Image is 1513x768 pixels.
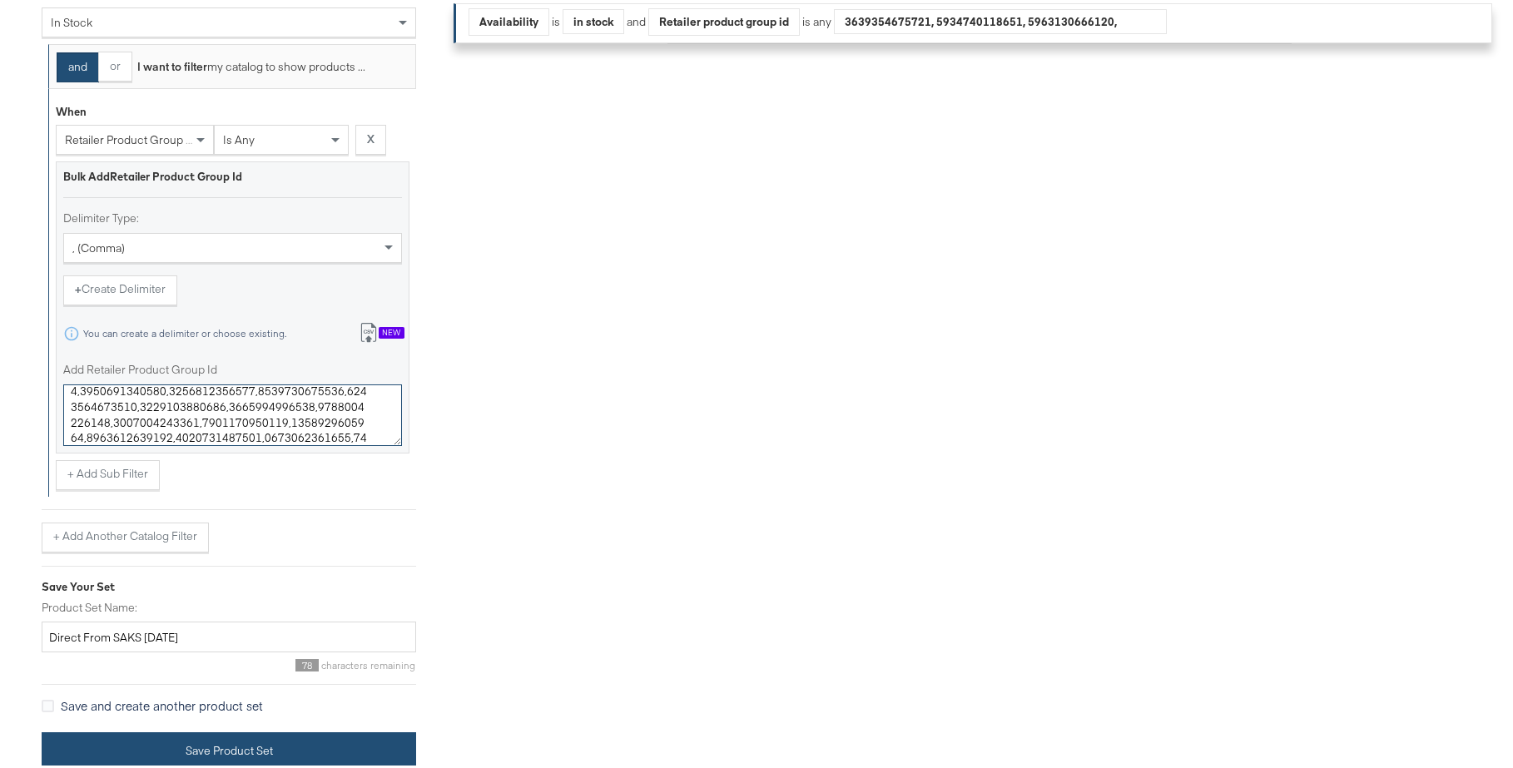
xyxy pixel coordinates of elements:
[63,272,177,302] button: +Create Delimiter
[61,694,263,711] span: Save and create another product set
[72,237,125,252] span: , (comma)
[379,325,404,336] div: New
[563,6,623,31] div: in stock
[649,6,799,32] div: Retailer product group id
[347,315,416,346] button: New
[98,49,132,79] button: or
[42,619,416,650] input: Give your set a descriptive name
[63,166,402,182] div: Bulk Add Retailer Product Group Id
[469,6,548,32] div: Availability
[132,57,365,72] div: my catalog to show products ...
[367,129,375,145] strong: X
[42,729,416,766] button: Save Product Set
[57,50,99,80] button: and
[42,576,416,592] div: Save Your Set
[355,122,386,152] button: X
[42,597,416,612] label: Product Set Name:
[82,325,287,336] div: You can create a delimiter or choose existing.
[295,656,319,668] span: 78
[51,12,92,27] span: in stock
[63,359,402,375] label: Add Retailer Product Group Id
[63,208,402,224] label: Delimiter Type:
[800,11,834,27] div: is any
[63,381,402,443] textarea: 1522522669570,1652034423119,2676877368870,1751227796390,1615130780616,8576895972385,8750776660571...
[65,130,196,145] span: retailer product group id
[56,457,160,487] button: + Add Sub Filter
[627,5,1167,32] div: and
[42,656,416,668] div: characters remaining
[56,102,87,117] div: When
[223,130,255,145] span: is any
[42,519,209,549] button: + Add Another Catalog Filter
[549,11,563,27] div: is
[137,57,207,72] strong: I want to filter
[835,6,1166,31] div: 3639354675721, 5934740118651, 5963130666120, 3004894482348, 9820396536415, 8314885962924, 4936941...
[75,279,82,295] strong: +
